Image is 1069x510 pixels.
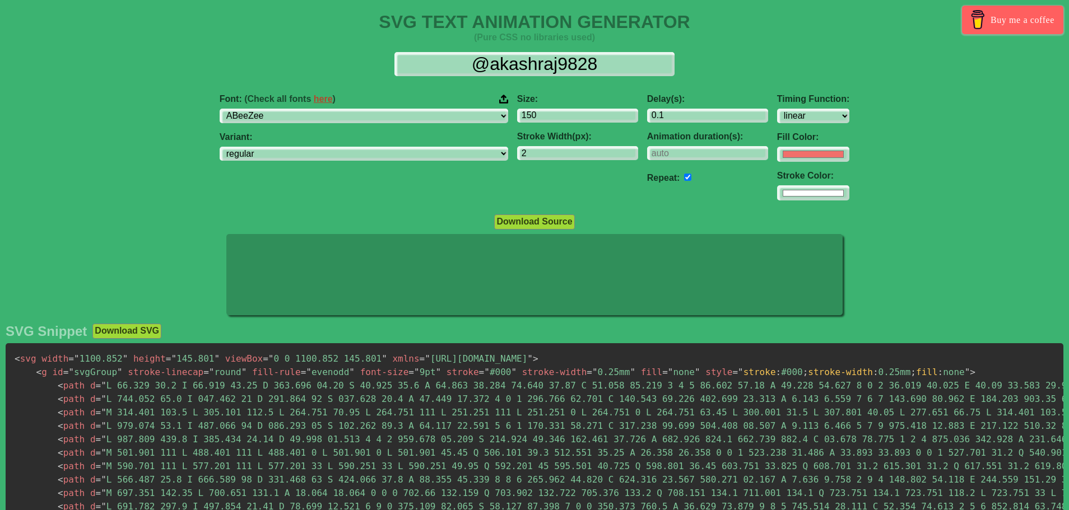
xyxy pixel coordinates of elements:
[777,132,849,142] label: Fill Color:
[58,434,63,445] span: <
[6,324,87,339] h2: SVG Snippet
[436,367,441,377] span: "
[479,367,517,377] span: #000
[647,94,768,104] label: Delay(s):
[96,407,101,418] span: =
[408,367,414,377] span: =
[215,353,220,364] span: "
[58,447,85,458] span: path
[241,367,247,377] span: "
[58,394,63,404] span: <
[58,461,85,471] span: path
[58,407,63,418] span: <
[991,10,1054,30] span: Buy me a coffee
[90,394,96,404] span: d
[301,367,306,377] span: =
[128,367,203,377] span: stroke-linecap
[527,353,533,364] span: "
[101,474,106,485] span: "
[58,447,63,458] span: <
[499,94,508,104] img: Upload your font
[203,367,247,377] span: round
[517,146,638,160] input: 2px
[58,474,85,485] span: path
[517,132,638,142] label: Stroke Width(px):
[220,94,336,104] span: Font:
[133,353,166,364] span: height
[533,353,538,364] span: >
[220,132,508,142] label: Variant:
[484,367,490,377] span: "
[420,353,533,364] span: [URL][DOMAIN_NAME]
[90,407,96,418] span: d
[647,173,680,183] label: Repeat:
[36,367,42,377] span: <
[101,488,106,498] span: "
[90,420,96,431] span: d
[425,353,430,364] span: "
[301,367,355,377] span: evenodd
[263,353,387,364] span: 0 0 1100.852 145.801
[90,461,96,471] span: d
[873,367,879,377] span: :
[808,367,873,377] span: stroke-width
[647,132,768,142] label: Animation duration(s):
[592,367,598,377] span: "
[916,367,938,377] span: fill
[252,367,301,377] span: fill-rule
[68,353,74,364] span: =
[58,380,63,391] span: <
[15,353,36,364] span: svg
[101,434,106,445] span: "
[63,367,69,377] span: =
[408,367,441,377] span: 9pt
[962,6,1063,34] a: Buy me a coffee
[641,367,663,377] span: fill
[479,367,485,377] span: =
[117,367,123,377] span: "
[776,367,782,377] span: :
[732,367,743,377] span: ="
[58,380,85,391] span: path
[90,447,96,458] span: d
[96,461,101,471] span: =
[360,367,409,377] span: font-size
[41,353,68,364] span: width
[36,367,47,377] span: g
[910,367,916,377] span: ;
[203,367,209,377] span: =
[705,367,732,377] span: style
[58,420,63,431] span: <
[684,174,691,181] input: auto
[15,353,20,364] span: <
[96,434,101,445] span: =
[268,353,274,364] span: "
[58,420,85,431] span: path
[166,353,171,364] span: =
[349,367,355,377] span: "
[420,353,425,364] span: =
[968,10,988,29] img: Buy me a coffee
[68,367,74,377] span: "
[522,367,587,377] span: stroke-width
[777,94,849,104] label: Timing Function:
[123,353,128,364] span: "
[970,367,975,377] span: >
[171,353,176,364] span: "
[166,353,220,364] span: 145.801
[101,380,106,391] span: "
[647,109,768,123] input: 0.1s
[68,353,128,364] span: 1100.852
[58,407,85,418] span: path
[244,94,336,104] span: (Check all fonts )
[63,367,123,377] span: svgGroup
[743,367,965,377] span: #000 0.25mm none
[382,353,387,364] span: "
[517,94,638,104] label: Size:
[101,461,106,471] span: "
[517,109,638,123] input: 100
[96,380,101,391] span: =
[777,171,849,181] label: Stroke Color:
[306,367,312,377] span: "
[447,367,479,377] span: stroke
